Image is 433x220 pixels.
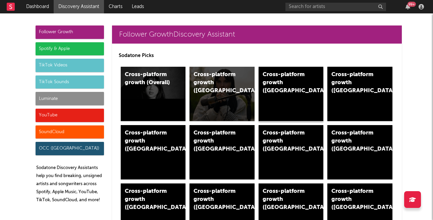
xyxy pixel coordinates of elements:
a: Cross-platform growth ([GEOGRAPHIC_DATA]) [121,125,186,179]
div: Cross-platform growth ([GEOGRAPHIC_DATA]) [194,129,239,153]
div: OCC ([GEOGRAPHIC_DATA]) [36,142,104,155]
p: Sodatone Discovery Assistants help you find breaking, unsigned artists and songwriters across Spo... [36,164,104,204]
div: YouTube [36,109,104,122]
div: Cross-platform growth ([GEOGRAPHIC_DATA]) [331,187,377,212]
a: Cross-platform growth ([GEOGRAPHIC_DATA]) [190,67,255,121]
div: Spotify & Apple [36,42,104,56]
input: Search for artists [285,3,386,11]
a: Cross-platform growth ([GEOGRAPHIC_DATA]) [190,125,255,179]
div: Cross-platform growth ([GEOGRAPHIC_DATA]) [194,187,239,212]
div: Cross-platform growth ([GEOGRAPHIC_DATA]/GSA) [263,129,308,153]
a: Cross-platform growth ([GEOGRAPHIC_DATA]/GSA) [259,125,324,179]
a: Cross-platform growth ([GEOGRAPHIC_DATA]) [327,125,392,179]
a: Cross-platform growth ([GEOGRAPHIC_DATA]) [259,67,324,121]
div: Cross-platform growth ([GEOGRAPHIC_DATA]) [331,71,377,95]
div: Cross-platform growth ([GEOGRAPHIC_DATA]) [125,129,170,153]
div: Follower Growth [36,25,104,39]
a: Cross-platform growth (Overall) [121,67,186,121]
div: Cross-platform growth ([GEOGRAPHIC_DATA]) [194,71,239,95]
div: TikTok Sounds [36,75,104,89]
div: Cross-platform growth ([GEOGRAPHIC_DATA]) [263,187,308,212]
button: 99+ [405,4,410,9]
div: SoundCloud [36,125,104,139]
a: Cross-platform growth ([GEOGRAPHIC_DATA]) [327,67,392,121]
div: Cross-platform growth ([GEOGRAPHIC_DATA]) [263,71,308,95]
div: Cross-platform growth ([GEOGRAPHIC_DATA]) [125,187,170,212]
div: 99 + [408,2,416,7]
div: TikTok Videos [36,59,104,72]
div: Cross-platform growth ([GEOGRAPHIC_DATA]) [331,129,377,153]
div: Cross-platform growth (Overall) [125,71,170,87]
div: Luminate [36,92,104,105]
a: Follower GrowthDiscovery Assistant [112,25,402,44]
p: Sodatone Picks [119,52,395,60]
